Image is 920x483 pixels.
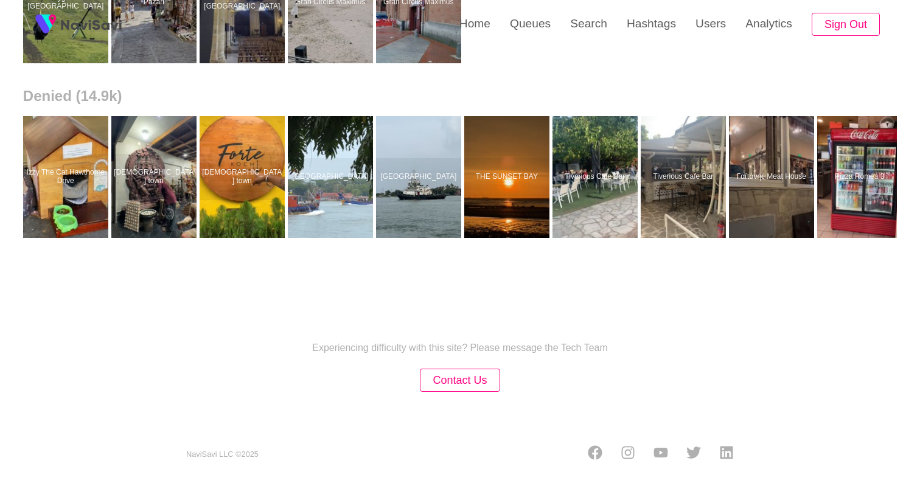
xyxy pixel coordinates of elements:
[641,116,729,238] a: Tiverious Cafe BarTiverious Cafe Bar
[817,116,905,238] a: Pizza Romea 3Pizza Romea 3
[552,116,641,238] a: Tiverious Cafe BarTiverious Cafe Bar
[588,445,602,464] a: Facebook
[30,9,61,40] img: fireSpot
[621,445,635,464] a: Instagram
[420,369,500,392] button: Contact Us
[186,450,259,459] small: NaviSavi LLC © 2025
[719,445,734,464] a: LinkedIn
[288,116,376,238] a: [GEOGRAPHIC_DATA]Fort Kochi Beach
[111,116,200,238] a: [DEMOGRAPHIC_DATA] townJew town
[653,445,668,464] a: Youtube
[420,375,500,386] a: Contact Us
[686,445,701,464] a: Twitter
[312,342,608,353] p: Experiencing difficulty with this site? Please message the Tech Team
[61,18,122,30] img: fireSpot
[23,116,111,238] a: Izzy The Cat Hawthorne DriveIzzy The Cat Hawthorne Drive
[376,116,464,238] a: [GEOGRAPHIC_DATA]Fort Kochi Beach
[729,116,817,238] a: Γαϊτάνης Meat HouseΓαϊτάνης Meat House
[464,116,552,238] a: THE SUNSET BAYTHE SUNSET BAY
[200,116,288,238] a: [DEMOGRAPHIC_DATA] townJew town
[23,88,897,105] h2: Denied (14.9k)
[812,13,880,36] button: Sign Out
